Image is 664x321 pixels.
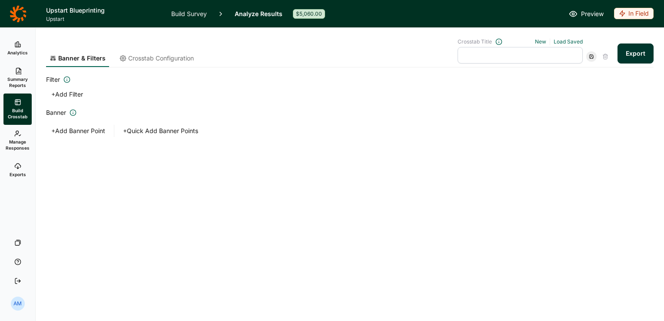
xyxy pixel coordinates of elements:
[618,43,654,64] button: Export
[3,125,32,156] a: Manage Responses
[118,125,203,137] button: +Quick Add Banner Points
[535,38,546,45] a: New
[3,62,32,94] a: Summary Reports
[293,9,325,19] div: $5,060.00
[46,74,60,85] span: Filter
[7,76,28,88] span: Summary Reports
[586,51,597,62] div: Save Crosstab
[581,9,604,19] span: Preview
[10,171,26,177] span: Exports
[46,16,161,23] span: Upstart
[7,50,28,56] span: Analytics
[3,34,32,62] a: Analytics
[614,8,654,20] button: In Field
[614,8,654,19] div: In Field
[3,94,32,125] a: Build Crosstab
[7,107,28,120] span: Build Crosstab
[600,51,611,62] div: Delete
[128,54,194,63] span: Crosstab Configuration
[458,38,492,45] span: Crosstab Title
[3,156,32,184] a: Exports
[58,54,106,63] span: Banner & Filters
[569,9,604,19] a: Preview
[6,139,30,151] span: Manage Responses
[46,5,161,16] h1: Upstart Blueprinting
[554,38,583,45] a: Load Saved
[11,297,25,311] div: AM
[46,125,110,137] button: +Add Banner Point
[46,107,66,118] span: Banner
[46,88,88,100] button: +Add Filter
